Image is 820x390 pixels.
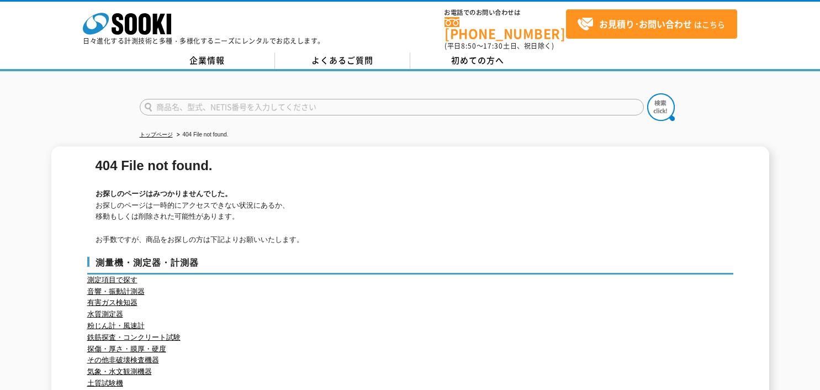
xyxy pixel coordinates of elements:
[577,16,725,33] span: はこちら
[87,345,166,353] a: 探傷・厚さ・膜厚・硬度
[483,41,503,51] span: 17:30
[87,298,137,307] a: 有害ガス検知器
[87,276,137,284] a: 測定項目で探す
[566,9,737,39] a: お見積り･お問い合わせはこちら
[461,41,477,51] span: 8:50
[275,52,410,69] a: よくあるご質問
[83,38,325,44] p: 日々進化する計測技術と多種・多様化するニーズにレンタルでお応えします。
[87,257,733,275] h3: 測量機・測定器・計測器
[445,17,566,40] a: [PHONE_NUMBER]
[87,322,145,330] a: 粉じん計・風速計
[174,129,229,141] li: 404 File not found.
[140,99,644,115] input: 商品名、型式、NETIS番号を入力してください
[87,379,123,387] a: 土質試験機
[647,93,675,121] img: btn_search.png
[87,333,181,341] a: 鉄筋探査・コンクリート試験
[140,131,173,138] a: トップページ
[87,310,123,318] a: 水質測定器
[87,367,152,376] a: 気象・水文観測機器
[445,41,554,51] span: (平日 ～ 土日、祝日除く)
[96,188,728,200] h2: お探しのページはみつかりませんでした。
[96,200,728,246] p: お探しのページは一時的にアクセスできない状況にあるか、 移動もしくは削除された可能性があります。 お手数ですが、商品をお探しの方は下記よりお願いいたします。
[599,17,692,30] strong: お見積り･お問い合わせ
[445,9,566,16] span: お電話でのお問い合わせは
[87,356,159,364] a: その他非破壊検査機器
[140,52,275,69] a: 企業情報
[96,160,728,172] h1: 404 File not found.
[451,54,504,66] span: 初めての方へ
[87,287,145,296] a: 音響・振動計測器
[410,52,546,69] a: 初めての方へ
